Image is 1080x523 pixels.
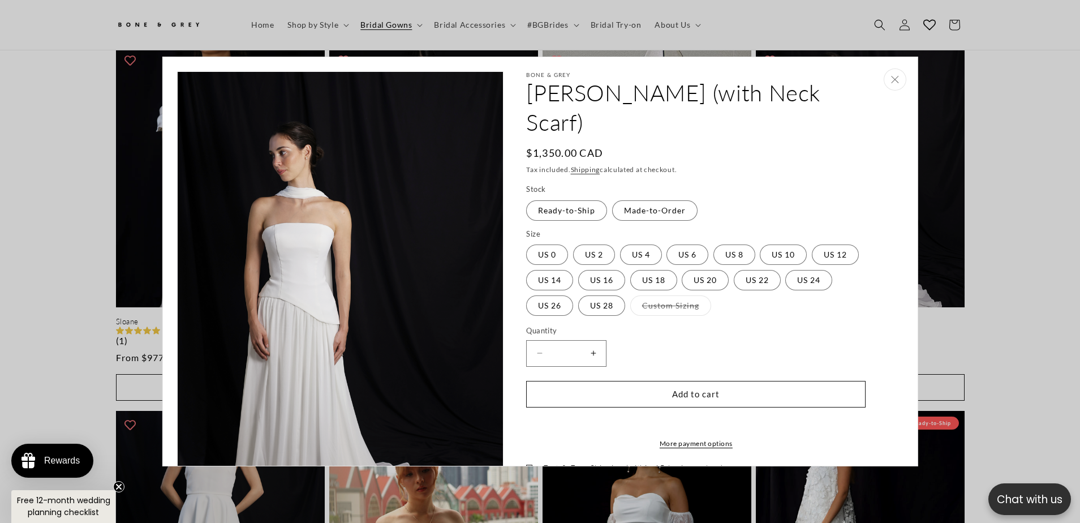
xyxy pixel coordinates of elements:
a: Shipping [570,165,600,174]
label: US 8 [713,245,755,265]
span: Free 12-month wedding planning checklist [17,495,110,518]
div: Free 12-month wedding planning checklistClose teaser [11,490,115,523]
label: US 2 [573,245,615,265]
label: US 6 [666,245,708,265]
a: [PERSON_NAME] (with Neck Scarf) [526,78,866,137]
label: US 22 [734,270,781,290]
button: Add to cart [526,381,866,408]
button: Close teaser [113,481,124,492]
div: Choose options for Elsa (with Neck Scarf) [162,57,918,466]
label: US 16 [578,270,625,290]
label: US 20 [682,270,729,290]
button: Open chatbox [988,483,1071,515]
label: US 12 [812,245,859,265]
a: More payment options [526,439,866,449]
button: Close [884,68,906,91]
label: US 14 [526,270,573,290]
label: Custom Sizing [630,295,711,316]
div: Rewards [44,456,80,466]
label: US 4 [619,245,661,265]
label: US 10 [760,245,807,265]
legend: Size [526,229,541,240]
span: $1,350.00 CAD [526,145,603,161]
p: Chat with us [988,491,1071,508]
label: US 0 [526,245,568,265]
div: Tax included. calculated at checkout. [526,164,866,175]
span: Fast & Free Shipping (within 15 business days) [543,463,724,474]
label: Made-to-Order [612,200,698,221]
label: US 18 [630,270,677,290]
label: US 26 [526,295,573,316]
label: US 28 [578,295,625,316]
label: Ready-to-Ship [526,200,607,221]
p: Bone & Grey [526,71,866,78]
legend: Stock [526,184,547,195]
label: US 24 [785,270,832,290]
label: Quantity [526,325,775,337]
